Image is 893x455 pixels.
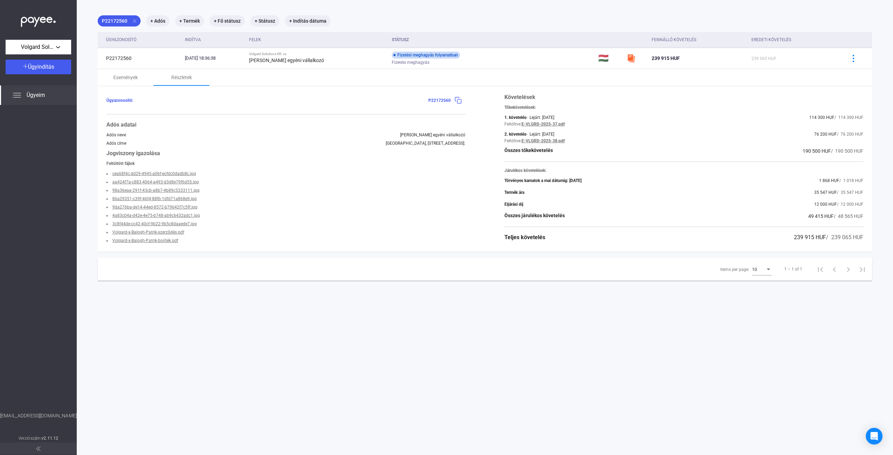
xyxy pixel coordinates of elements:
[112,171,196,176] a: cea68f4c-dd29-4945-a06f-ecfdc0dadb8c.jpg
[504,168,863,173] div: Járulékos követelések:
[526,132,554,137] div: - Lejárt: [DATE]
[752,265,772,273] mat-select: Items per page:
[6,40,71,54] button: Volgard Solutions Kft.
[652,36,746,44] div: Fennálló követelés
[106,36,136,44] div: Ügyazonosító
[814,190,837,195] span: 35 547 HUF
[106,98,133,103] span: Ügyazonosító:
[841,262,855,276] button: Next page
[112,180,199,184] a: aa424f7a-c883-4064-a493-d3d8e79f6d55.jpg
[834,115,863,120] span: / 114 300 HUF
[855,262,869,276] button: Last page
[813,262,827,276] button: First page
[834,213,863,219] span: / 48 565 HUF
[720,265,749,274] div: Items per page:
[42,436,58,441] strong: v2.11.12
[652,36,696,44] div: Fennálló követelés
[794,234,826,241] span: 239 915 HUF
[249,36,386,44] div: Felek
[106,121,465,129] div: Adós adatai
[112,221,197,226] a: 3c8f44de-cc42-40cf-9b22-9b5c8daaede7.jpg
[819,178,839,183] span: 1 868 HUF
[250,15,279,26] mat-chip: + Státusz
[21,43,56,51] span: Volgard Solutions Kft.
[386,141,465,146] div: [GEOGRAPHIC_DATA], [STREET_ADDRESS].
[521,122,565,127] a: E-VLGRD-2025-37.pdf
[112,213,200,218] a: 4a83c04a-d42e-4e75-b748-ab9c6432adc1.jpg
[831,148,863,154] span: / 190 500 HUF
[595,48,624,69] td: 🇭🇺
[146,15,170,26] mat-chip: + Adós
[392,52,460,59] div: Fizetési meghagyás folyamatban
[839,178,863,183] span: / 1 018 HUF
[98,15,141,26] mat-chip: P22172560
[112,205,197,210] a: 9da276ba-de14-44ed-8572-b79642f7c5ff.jpg
[504,93,863,101] div: Követelések
[504,147,553,155] div: Összes tőkekövetelés
[185,36,201,44] div: Indítva
[866,428,883,445] div: Open Intercom Messenger
[106,132,126,137] div: Adós neve
[249,52,386,56] div: Volgard Solutions Kft. vs
[6,60,71,74] button: Ügyindítás
[132,18,138,24] mat-icon: close
[106,161,465,166] div: Feltöltött fájlok
[504,190,524,195] div: Termék ára
[400,132,465,137] div: [PERSON_NAME] egyéni vállalkozó
[803,148,831,154] span: 190 500 HUF
[850,55,857,62] img: more-blue
[652,55,680,61] span: 239 915 HUF
[106,36,179,44] div: Ügyazonosító
[504,132,526,137] div: 2. követelés
[504,122,521,127] div: Feltöltve:
[112,238,178,243] a: Volgard-x-Balogh-Patrik-boríték.pdf
[112,230,184,235] a: Volgard-x-Balogh-Patrik-szerződés.pdf
[837,202,863,207] span: / 12 000 HUF
[185,36,243,44] div: Indítva
[504,178,581,183] div: Törvényes kamatok a mai dátumig: [DATE]
[28,63,54,70] span: Ügyindítás
[526,115,554,120] div: - Lejárt: [DATE]
[504,105,863,110] div: Tőkekövetelések:
[389,32,596,48] th: Státusz
[752,267,757,272] span: 10
[809,115,834,120] span: 114 300 HUF
[627,54,635,62] img: szamlazzhu-mini
[249,36,261,44] div: Felek
[808,213,834,219] span: 49 415 HUF
[285,15,331,26] mat-chip: + Indítás dátuma
[521,138,565,143] a: E-VLGRD-2025-38.pdf
[504,202,523,207] div: Eljárási díj
[13,91,21,99] img: list.svg
[175,15,204,26] mat-chip: + Termék
[504,115,526,120] div: 1. követelés
[249,58,324,63] strong: [PERSON_NAME] egyéni vállalkozó
[827,262,841,276] button: Previous page
[428,98,451,103] span: P22172560
[751,36,791,44] div: Eredeti követelés
[784,265,802,273] div: 1 – 1 of 1
[112,188,200,193] a: 98a36eaa-291f-43cb-a8b7-4b89c5333111.jpg
[106,149,465,158] div: Jogviszony igazolása
[814,202,837,207] span: 12 000 HUF
[504,212,565,220] div: Összes járulékos követelés
[21,13,56,27] img: white-payee-white-dot.svg
[113,73,138,82] div: Események
[185,55,243,62] div: [DATE] 18:36:38
[751,36,837,44] div: Eredeti követelés
[751,56,776,61] span: 239 065 HUF
[36,447,40,451] img: arrow-double-left-grey.svg
[23,64,28,69] img: plus-white.svg
[837,190,863,195] span: / 35 547 HUF
[392,58,429,67] span: Fizetési meghagyás
[112,196,197,201] a: 86a29351-c39f-46f4-88fb-1dfd71a868e9.jpg
[210,15,245,26] mat-chip: + Fő státusz
[106,141,126,146] div: Adós címe
[846,51,861,66] button: more-blue
[98,48,182,69] td: P22172560
[171,73,192,82] div: Részletek
[826,234,863,241] span: / 239 065 HUF
[504,138,521,143] div: Feltöltve:
[27,91,45,99] span: Ügyeim
[814,132,837,137] span: 76 200 HUF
